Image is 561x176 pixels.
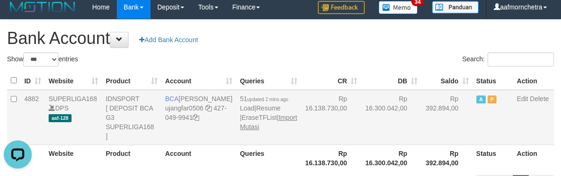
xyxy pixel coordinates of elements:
[361,145,421,171] th: Rp 16.300.042,00
[236,145,301,171] th: Queries
[513,145,554,171] th: Action
[432,1,479,14] img: panduan.png
[7,52,78,66] label: Show entries
[102,90,161,145] td: IDNSPORT [ DEPOSIT BCA G3 SUPERLIGA168 ]
[361,90,421,145] td: Rp 16.300.042,00
[240,104,254,112] a: Load
[240,95,288,103] span: 51
[488,95,497,103] span: Paused
[45,145,102,171] th: Website
[205,104,212,112] a: Copy ujangfar0506 to clipboard
[165,95,179,103] span: BCA
[476,95,486,103] span: Active
[318,1,365,14] img: Feedback.jpg
[242,114,277,121] a: EraseTFList
[193,114,199,121] a: Copy 4270499941 to clipboard
[462,52,554,66] label: Search:
[473,72,513,90] th: Status
[301,145,361,171] th: Rp 16.138.730,00
[165,104,203,112] a: ujangfar0506
[161,145,236,171] th: Account
[421,145,473,171] th: Rp 392.894,00
[21,90,45,145] td: 4882
[301,72,361,90] th: CR: activate to sort column ascending
[102,72,161,90] th: Product: activate to sort column ascending
[49,114,72,122] span: aaf-128
[49,95,97,103] a: SUPERLIGA168
[379,1,418,14] img: Button%20Memo.svg
[4,4,32,32] button: Open LiveChat chat widget
[23,52,58,66] select: Showentries
[102,145,161,171] th: Product
[256,104,280,112] a: Resume
[473,145,513,171] th: Status
[45,90,102,145] td: DPS
[7,29,554,48] h1: Bank Account
[240,114,297,131] a: Import Mutasi
[161,90,236,145] td: [PERSON_NAME] 427-049-9941
[530,95,549,103] a: Delete
[236,72,301,90] th: Queries: activate to sort column ascending
[301,90,361,145] td: Rp 16.138.730,00
[421,72,473,90] th: Saldo: activate to sort column ascending
[247,97,288,102] span: updated 2 mins ago
[45,72,102,90] th: Website: activate to sort column ascending
[133,32,204,48] a: Add Bank Account
[361,72,421,90] th: DB: activate to sort column ascending
[421,90,473,145] td: Rp 392.894,00
[21,72,45,90] th: ID: activate to sort column ascending
[240,95,297,131] span: | | |
[161,72,236,90] th: Account: activate to sort column ascending
[517,95,528,103] a: Edit
[513,72,554,90] th: Action
[488,52,554,66] input: Search:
